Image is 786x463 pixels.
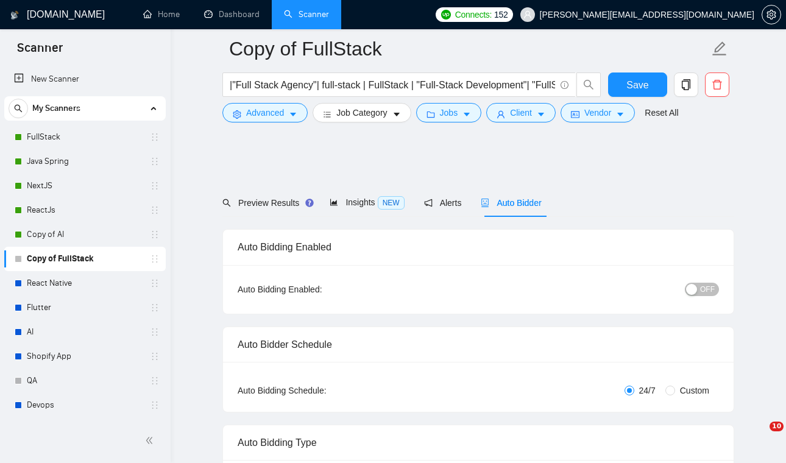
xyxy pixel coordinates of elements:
[229,34,709,64] input: Scanner name...
[27,271,143,295] a: React Native
[705,72,729,97] button: delete
[230,77,555,93] input: Search Freelance Jobs...
[27,295,143,320] a: Flutter
[7,39,73,65] span: Scanner
[462,110,471,119] span: caret-down
[150,303,160,313] span: holder
[32,96,80,121] span: My Scanners
[481,198,541,208] span: Auto Bidder
[675,384,714,397] span: Custom
[150,157,160,166] span: holder
[762,10,781,19] a: setting
[304,197,315,208] div: Tooltip anchor
[378,196,405,210] span: NEW
[762,10,781,19] span: setting
[645,106,678,119] a: Reset All
[145,434,157,447] span: double-left
[238,327,719,362] div: Auto Bidder Schedule
[416,103,482,122] button: folderJobscaret-down
[150,400,160,410] span: holder
[706,79,729,90] span: delete
[222,198,310,208] span: Preview Results
[150,254,160,264] span: holder
[634,384,660,397] span: 24/7
[27,417,143,442] a: Blockchain
[330,198,338,207] span: area-chart
[10,5,19,25] img: logo
[455,8,492,21] span: Connects:
[497,110,505,119] span: user
[537,110,545,119] span: caret-down
[762,5,781,24] button: setting
[441,10,451,19] img: upwork-logo.png
[246,106,284,119] span: Advanced
[27,247,143,271] a: Copy of FullStack
[700,283,715,296] span: OFF
[238,384,398,397] div: Auto Bidding Schedule:
[27,198,143,222] a: ReactJs
[150,376,160,386] span: holder
[770,422,784,431] span: 10
[238,283,398,296] div: Auto Bidding Enabled:
[150,327,160,337] span: holder
[486,103,556,122] button: userClientcaret-down
[330,197,404,207] span: Insights
[9,99,28,118] button: search
[523,10,532,19] span: user
[238,425,719,460] div: Auto Bidding Type
[150,181,160,191] span: holder
[576,72,601,97] button: search
[424,199,433,207] span: notification
[577,79,600,90] span: search
[150,205,160,215] span: holder
[27,174,143,198] a: NextJS
[27,369,143,393] a: QA
[150,352,160,361] span: holder
[616,110,625,119] span: caret-down
[238,230,719,264] div: Auto Bidding Enabled
[27,393,143,417] a: Devops
[608,72,667,97] button: Save
[313,103,411,122] button: barsJob Categorycaret-down
[336,106,387,119] span: Job Category
[392,110,401,119] span: caret-down
[233,110,241,119] span: setting
[150,278,160,288] span: holder
[27,149,143,174] a: Java Spring
[424,198,462,208] span: Alerts
[561,81,568,89] span: info-circle
[27,320,143,344] a: AI
[284,9,329,19] a: searchScanner
[440,106,458,119] span: Jobs
[27,222,143,247] a: Copy of AI
[4,67,166,91] li: New Scanner
[481,199,489,207] span: robot
[150,132,160,142] span: holder
[745,422,774,451] iframe: Intercom live chat
[427,110,435,119] span: folder
[150,230,160,239] span: holder
[584,106,611,119] span: Vendor
[561,103,635,122] button: idcardVendorcaret-down
[289,110,297,119] span: caret-down
[674,79,698,90] span: copy
[674,72,698,97] button: copy
[9,104,27,113] span: search
[14,67,156,91] a: New Scanner
[222,103,308,122] button: settingAdvancedcaret-down
[494,8,508,21] span: 152
[27,344,143,369] a: Shopify App
[222,199,231,207] span: search
[571,110,579,119] span: idcard
[204,9,260,19] a: dashboardDashboard
[143,9,180,19] a: homeHome
[626,77,648,93] span: Save
[712,41,728,57] span: edit
[510,106,532,119] span: Client
[323,110,331,119] span: bars
[27,125,143,149] a: FullStack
